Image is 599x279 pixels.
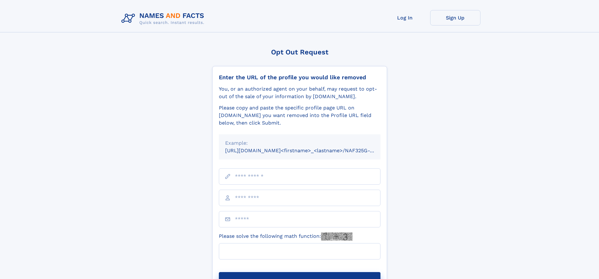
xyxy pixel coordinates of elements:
[219,104,380,127] div: Please copy and paste the specific profile page URL on [DOMAIN_NAME] you want removed into the Pr...
[219,74,380,81] div: Enter the URL of the profile you would like removed
[119,10,209,27] img: Logo Names and Facts
[212,48,387,56] div: Opt Out Request
[225,148,392,153] small: [URL][DOMAIN_NAME]<firstname>_<lastname>/NAF325G-xxxxxxxx
[430,10,480,25] a: Sign Up
[380,10,430,25] a: Log In
[219,232,352,241] label: Please solve the following math function:
[219,85,380,100] div: You, or an authorized agent on your behalf, may request to opt-out of the sale of your informatio...
[225,139,374,147] div: Example:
